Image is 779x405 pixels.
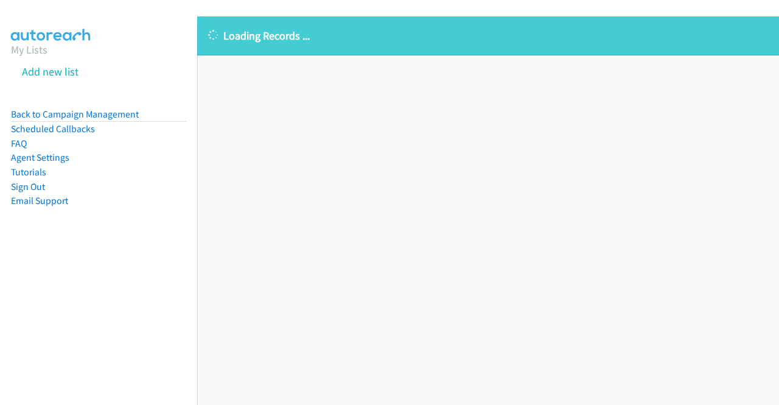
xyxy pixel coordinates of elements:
a: Tutorials [11,166,46,178]
a: Add new list [22,65,79,79]
a: FAQ [11,138,27,149]
a: Agent Settings [11,152,69,163]
a: My Lists [11,43,47,57]
a: Sign Out [11,181,45,192]
p: Loading Records ... [208,27,768,44]
a: Email Support [11,195,68,206]
a: Back to Campaign Management [11,108,139,120]
a: Scheduled Callbacks [11,123,95,135]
